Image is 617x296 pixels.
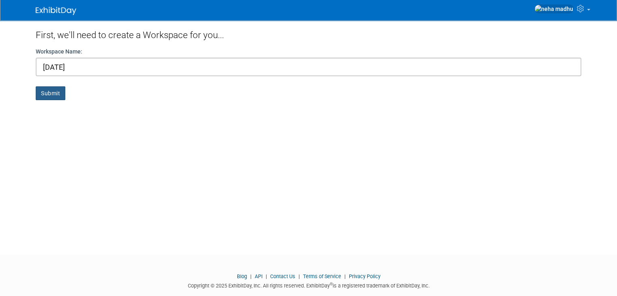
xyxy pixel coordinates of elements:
a: Privacy Policy [349,273,381,279]
span: | [264,273,269,279]
a: Contact Us [270,273,295,279]
a: API [255,273,262,279]
img: neha madhu [534,4,574,13]
span: | [297,273,302,279]
sup: ® [330,282,333,286]
a: Terms of Service [303,273,341,279]
div: First, we'll need to create a Workspace for you... [36,20,581,47]
input: Name of your organization [36,58,581,76]
span: | [342,273,348,279]
img: ExhibitDay [36,7,76,15]
span: | [248,273,254,279]
label: Workspace Name: [36,47,82,56]
a: Blog [237,273,247,279]
button: Submit [36,86,65,100]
